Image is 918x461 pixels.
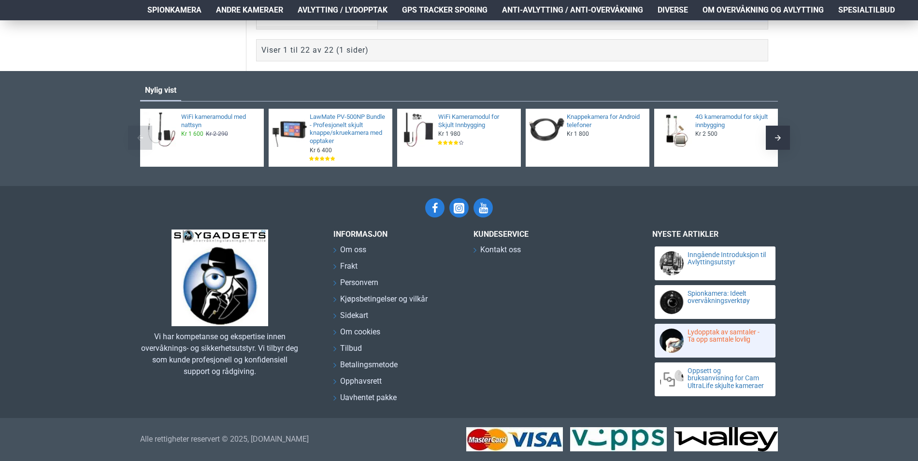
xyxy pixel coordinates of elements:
a: Alle rettigheter reservert © 2025, [DOMAIN_NAME] [140,433,309,445]
span: Personvern [340,277,378,288]
span: Om cookies [340,326,380,338]
a: Lydopptak av samtaler - Ta opp samtale lovlig [688,329,767,344]
a: Opphavsrett [333,375,382,392]
span: Avlytting / Lydopptak [298,4,387,16]
a: Om oss [333,244,366,260]
a: Knappekamera for Android telefoner [567,113,644,130]
div: Viser 1 til 22 av 22 (1 sider) [261,44,369,56]
img: Vi godtar faktura betaling [674,427,778,451]
a: LawMate PV-500NP Bundle - Profesjonelt skjult knappe/skruekamera med opptaker [310,113,387,146]
img: Vi godtar Vipps [570,427,667,451]
a: Uavhentet pakke [333,392,397,408]
span: Kr 1 980 [438,130,460,138]
span: Diverse [658,4,688,16]
span: Kr 1 800 [567,130,589,138]
span: Opphavsrett [340,375,382,387]
span: Anti-avlytting / Anti-overvåkning [502,4,643,16]
img: WiFi Kameramodul for Skjult Innbygging [401,112,436,147]
span: Spionkamera [147,4,201,16]
a: Personvern [333,277,378,293]
span: Betalingsmetode [340,359,398,371]
a: WiFi Kameramodul for Skjult Innbygging [438,113,515,130]
a: WiFi kameramodul med nattsyn [181,113,258,130]
span: Kr 6 400 [310,146,332,154]
h3: Nyeste artikler [652,230,778,239]
a: Kjøpsbetingelser og vilkår [333,293,428,310]
a: Betalingsmetode [333,359,398,375]
span: GPS Tracker Sporing [402,4,488,16]
div: Vi har kompetanse og ekspertise innen overvåknings- og sikkerhetsutstyr. Vi tilbyr deg som kunde ... [140,331,300,377]
a: Frakt [333,260,358,277]
span: Andre kameraer [216,4,283,16]
span: Kontakt oss [480,244,521,256]
a: Inngående Introduksjon til Avlyttingsutstyr [688,251,767,266]
span: Uavhentet pakke [340,392,397,403]
div: Previous slide [128,126,152,150]
span: Kr 2 500 [695,130,717,138]
a: Om cookies [333,326,380,343]
span: Spesialtilbud [838,4,895,16]
span: Kr 1 600 [181,130,203,138]
img: WiFi kameramodul med nattsyn [143,112,179,147]
a: Tilbud [333,343,362,359]
a: Sidekart [333,310,368,326]
h3: Kundeservice [473,230,618,239]
a: Spionkamera: Ideelt overvåkningsverktøy [688,290,767,305]
div: Next slide [766,126,790,150]
a: Oppsett og bruksanvisning for Cam UltraLife skjulte kameraer [688,367,767,389]
a: Kontakt oss [473,244,521,260]
span: Sidekart [340,310,368,321]
span: Om oss [340,244,366,256]
img: Vi godtar Visa og MasterCard [466,427,563,451]
h3: INFORMASJON [333,230,459,239]
img: SpyGadgets.no [172,230,268,326]
img: 4G kameramodul for skjult innbygging [658,112,693,147]
a: Nylig vist [140,81,181,100]
span: Kr 2 290 [206,130,228,138]
img: Knappekamera for Android telefoner [529,112,564,147]
span: Frakt [340,260,358,272]
span: Tilbud [340,343,362,354]
img: LawMate PV-500NP Bundle - Profesjonelt skjult knappe/skruekamera med opptaker [272,112,307,147]
a: 4G kameramodul for skjult innbygging [695,113,772,130]
span: Kjøpsbetingelser og vilkår [340,293,428,305]
span: Om overvåkning og avlytting [703,4,824,16]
